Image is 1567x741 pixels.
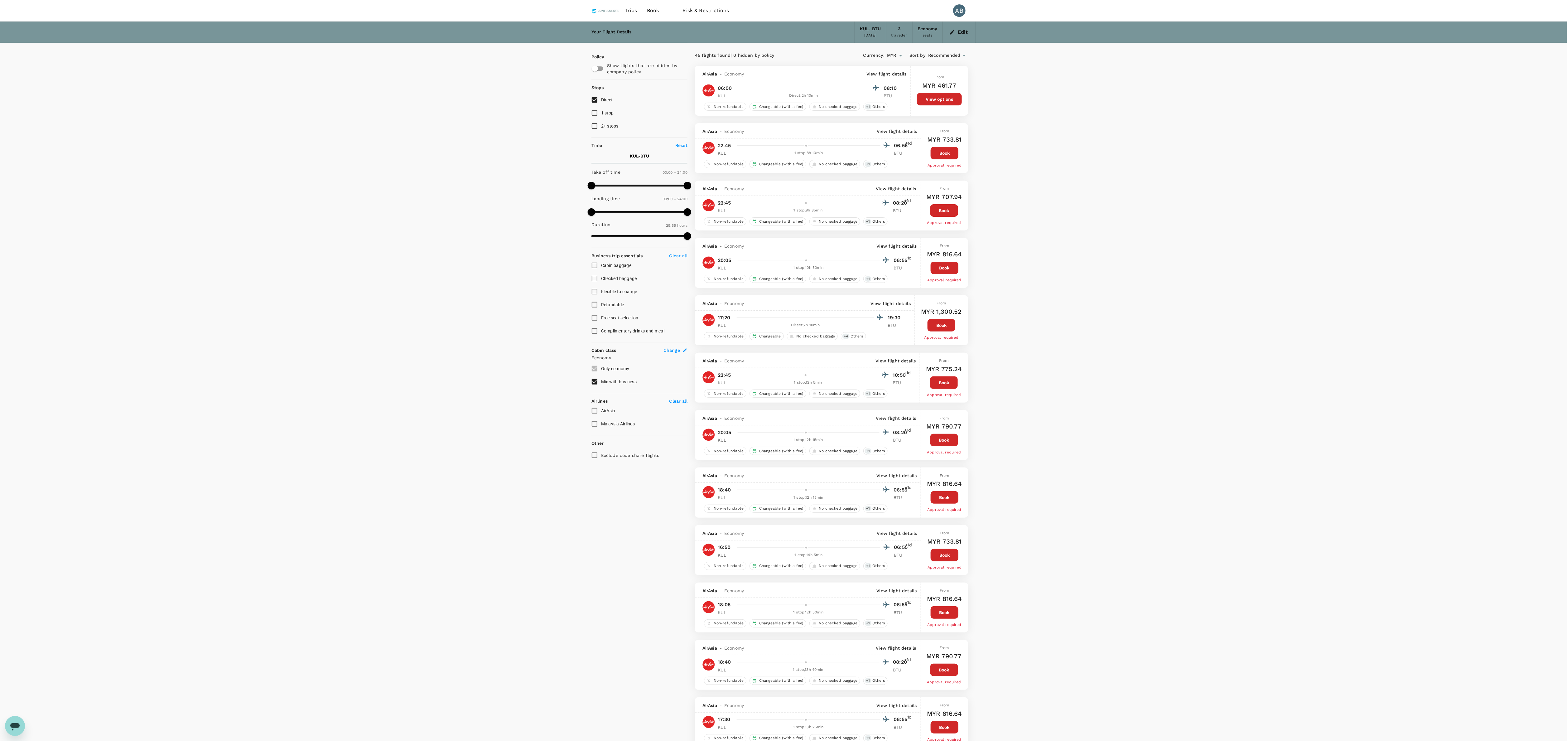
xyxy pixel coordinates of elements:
p: KUL [718,322,733,328]
p: 22:45 [718,199,731,207]
span: Economy [724,300,744,307]
span: +1d [904,197,911,204]
p: View flight details [876,358,916,364]
span: No checked baggage [817,162,860,167]
button: Book [931,721,958,734]
button: Book [931,549,958,561]
img: AK [702,371,715,384]
div: +1Others [863,390,888,398]
span: No checked baggage [794,334,838,339]
span: From [940,531,949,535]
p: KUL [718,93,733,99]
div: Economy [918,26,938,32]
div: AB [953,4,966,17]
span: Trips [625,7,637,14]
span: - [717,128,724,134]
button: Book [930,664,958,676]
div: Non-refundable [704,332,746,340]
span: Approval required [928,163,962,167]
p: 08:20 [893,199,909,207]
span: Currency : [863,52,885,59]
div: 1 stop , 12h 5min [737,380,879,386]
p: 17:20 [718,314,730,322]
div: Changeable (with a fee) [750,562,806,570]
span: No checked baggage [817,104,860,109]
div: +1Others [863,160,888,168]
span: + 1 [865,104,871,109]
p: BTU [894,150,910,156]
p: 08:10 [884,85,899,92]
div: No checked baggage [809,447,861,455]
p: KUL [718,437,733,443]
p: BTU [893,380,909,386]
div: +1Others [863,562,888,570]
div: Non-refundable [704,160,746,168]
span: Others [870,506,888,511]
div: Non-refundable [704,619,746,627]
span: No checked baggage [817,276,860,282]
span: - [717,415,724,421]
span: + 1 [865,219,871,224]
span: 00:00 - 24:00 [663,197,687,201]
span: Non-refundable [711,334,746,339]
div: Changeable (with a fee) [750,103,806,111]
img: AK [702,486,715,498]
span: +1d [905,484,912,491]
span: Approval required [927,393,961,397]
p: 06:55 [894,544,910,551]
span: Others [870,162,888,167]
span: Non-refundable [711,391,746,396]
div: 1 stop , 8h 10min [737,150,880,156]
span: Non-refundable [711,104,746,109]
div: No checked baggage [809,562,861,570]
div: Changeable (with a fee) [750,275,806,283]
span: AirAsia [702,472,717,479]
p: 10:50 [893,371,909,379]
div: Non-refundable [704,677,746,685]
span: No checked baggage [817,506,860,511]
span: From [940,473,949,478]
div: +1Others [863,505,888,513]
p: KUL [718,552,733,558]
span: Economy [724,358,744,364]
p: View flight details [877,472,917,479]
span: Approval required [928,565,962,569]
span: Changeable (with a fee) [757,678,806,683]
p: Exclude code share flights [601,452,659,458]
div: Changeable (with a fee) [750,505,806,513]
p: View flight details [876,415,916,421]
span: - [717,358,724,364]
div: +1Others [863,677,888,685]
h6: MYR 733.81 [928,536,962,546]
button: Book [931,606,958,619]
span: - [717,71,724,77]
strong: Business trip essentials [591,253,643,258]
span: Non-refundable [711,162,746,167]
img: Control Union Malaysia Sdn. Bhd. [591,4,620,17]
span: Others [870,621,888,626]
span: + 4 [842,334,849,339]
iframe: Button to launch messaging window [5,716,25,736]
p: Economy [591,355,687,361]
div: Non-refundable [704,217,746,225]
span: AirAsia [702,243,717,249]
span: Risk & Restrictions [683,7,729,14]
span: + 1 [865,506,871,511]
span: Economy [724,128,744,134]
span: Changeable [757,334,783,339]
div: Your Flight Details [591,29,632,36]
span: +1d [905,255,912,261]
span: Approval required [927,450,961,454]
span: +1d [905,542,912,548]
p: BTU [893,207,909,214]
span: Malaysia Airlines [601,421,635,426]
strong: Stops [591,85,604,90]
p: Time [591,142,602,148]
span: Checked baggage [601,276,637,281]
span: Economy [724,472,744,479]
strong: Cabin class [591,348,616,353]
span: + 1 [865,621,871,626]
p: View flight details [866,71,907,77]
p: Other [591,440,604,446]
span: From [940,244,949,248]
